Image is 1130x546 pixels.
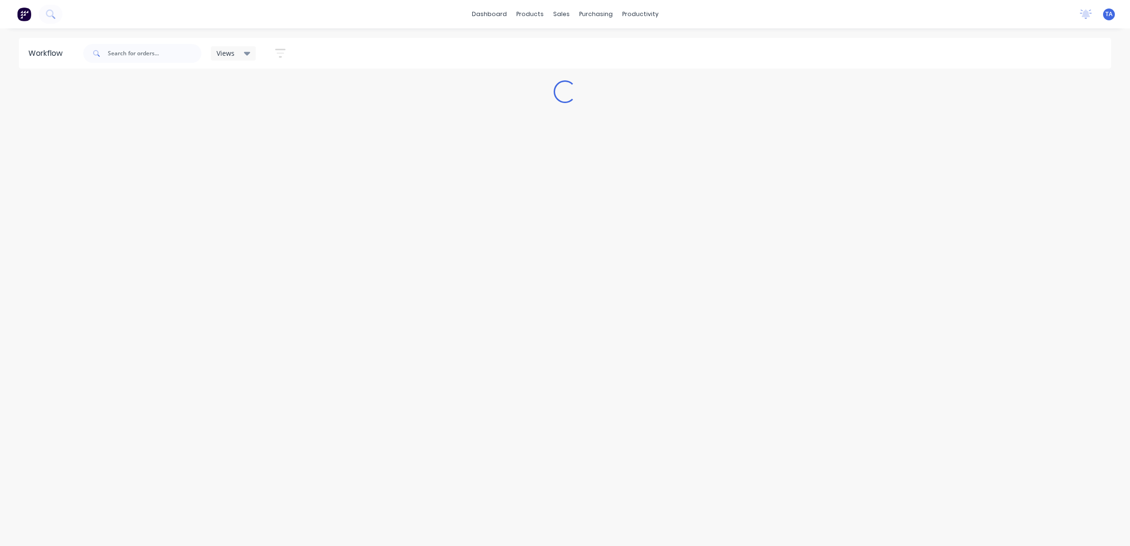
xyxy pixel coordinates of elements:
div: products [512,7,548,21]
div: purchasing [574,7,617,21]
img: Factory [17,7,31,21]
span: TA [1105,10,1113,18]
span: Views [217,48,235,58]
input: Search for orders... [108,44,201,63]
div: productivity [617,7,663,21]
a: dashboard [467,7,512,21]
div: sales [548,7,574,21]
div: Workflow [28,48,67,59]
